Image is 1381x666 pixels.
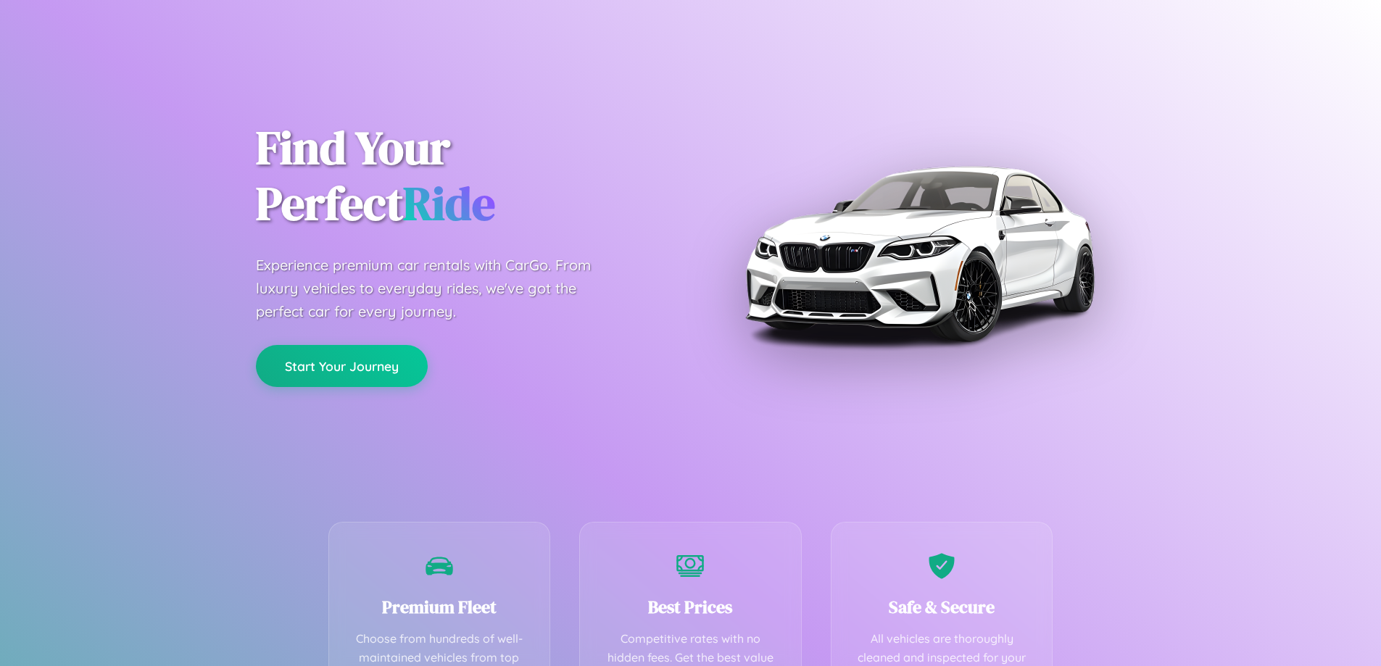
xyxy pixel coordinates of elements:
[351,595,528,619] h3: Premium Fleet
[738,72,1100,435] img: Premium BMW car rental vehicle
[403,172,495,235] span: Ride
[256,120,669,232] h1: Find Your Perfect
[853,595,1031,619] h3: Safe & Secure
[256,345,428,387] button: Start Your Journey
[602,595,779,619] h3: Best Prices
[256,254,618,323] p: Experience premium car rentals with CarGo. From luxury vehicles to everyday rides, we've got the ...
